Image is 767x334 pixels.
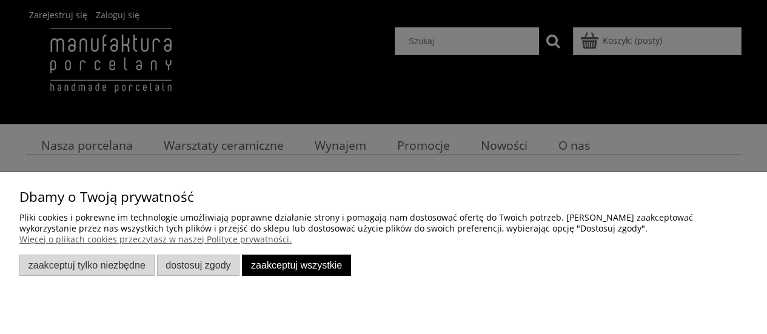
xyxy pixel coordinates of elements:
[157,255,240,276] button: Dostosuj zgody
[19,233,292,245] a: Więcej o plikach cookies przeczytasz w naszej Polityce prywatności.
[242,255,351,276] button: Zaakceptuj wszystkie
[19,192,748,202] p: Dbamy o Twoją prywatność
[19,255,155,276] button: Zaakceptuj tylko niezbędne
[19,212,748,234] p: Pliki cookies i pokrewne im technologie umożliwiają poprawne działanie strony i pomagają nam dost...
